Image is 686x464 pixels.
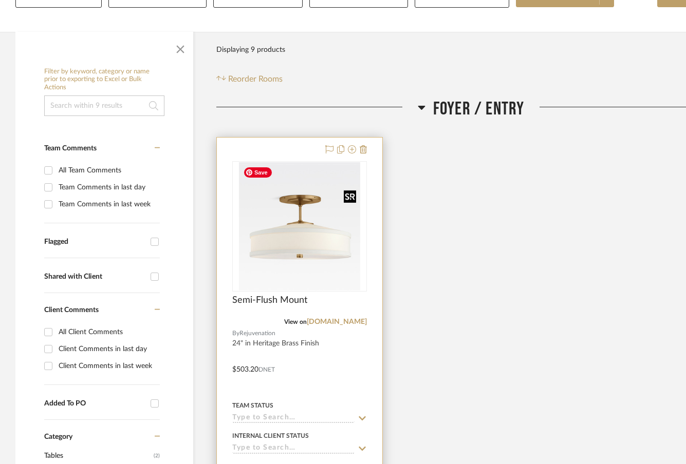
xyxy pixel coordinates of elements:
div: Client Comments in last day [59,341,157,357]
span: Semi-Flush Mount [232,295,307,306]
div: Added To PO [44,399,145,408]
input: Type to Search… [232,414,355,423]
div: All Team Comments [59,162,157,179]
span: Foyer / Entry [433,98,525,120]
div: Client Comments in last week [59,358,157,374]
div: Shared with Client [44,273,145,281]
div: All Client Comments [59,324,157,340]
span: Client Comments [44,306,99,314]
img: Semi-Flush Mount [239,162,360,291]
div: Internal Client Status [232,431,309,440]
span: By [232,328,239,338]
button: Close [170,37,191,57]
div: Flagged [44,238,145,246]
h6: Filter by keyword, category or name prior to exporting to Excel or Bulk Actions [44,68,164,92]
span: Reorder Rooms [228,73,283,85]
span: (2) [154,448,160,464]
span: Save [244,167,272,178]
span: View on [284,319,307,325]
span: Category [44,433,72,441]
button: Reorder Rooms [216,73,283,85]
div: 0 [233,162,366,291]
div: Team Comments in last day [59,179,157,196]
div: Team Comments in last week [59,196,157,212]
div: Displaying 9 products [216,40,285,60]
span: Team Comments [44,145,97,152]
input: Search within 9 results [44,95,164,116]
input: Type to Search… [232,444,355,454]
a: [DOMAIN_NAME] [307,318,367,325]
span: Rejuvenation [239,328,275,338]
div: Team Status [232,401,273,410]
